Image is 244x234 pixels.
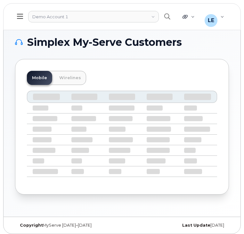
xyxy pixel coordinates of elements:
[27,38,182,47] span: Simplex My-Serve Customers
[15,223,122,228] div: MyServe [DATE]–[DATE]
[54,71,86,85] a: Wirelines
[182,223,210,228] strong: Last Update
[20,223,43,228] strong: Copyright
[27,71,52,85] a: Mobile
[122,223,229,228] div: [DATE]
